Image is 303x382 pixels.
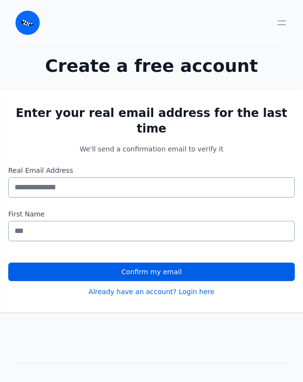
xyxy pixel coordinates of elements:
img: Email Monster [16,11,40,35]
p: We'll send a confirmation email to verify it [8,144,295,154]
label: First Name [8,209,295,219]
label: Real Email Address [8,166,295,175]
a: Already have an account? Login here [89,287,215,297]
h2: Enter your real email address for the last time [8,105,295,136]
button: Confirm my email [8,263,295,281]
